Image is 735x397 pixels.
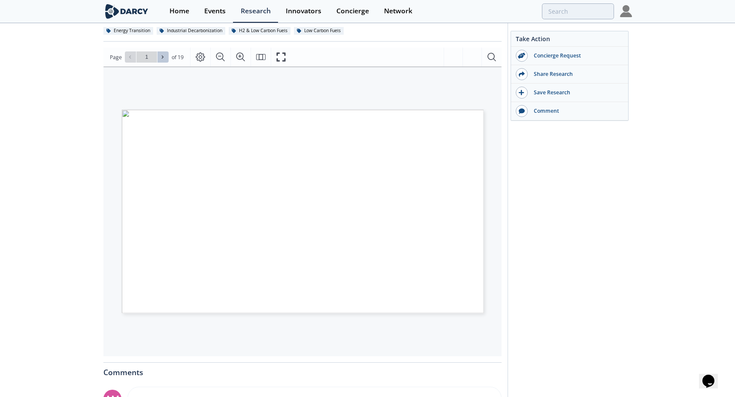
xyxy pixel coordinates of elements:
div: Research [241,8,271,15]
div: Network [384,8,412,15]
div: Low Carbon Fuels [294,27,344,35]
div: Innovators [286,8,321,15]
div: H2 & Low Carbon Fuels [229,27,291,35]
input: Advanced Search [542,3,614,19]
div: Save Research [528,89,624,96]
div: Comments [103,363,502,376]
img: logo-wide.svg [103,4,150,19]
div: Energy Transition [103,27,154,35]
div: Concierge Request [528,52,624,60]
div: Home [169,8,189,15]
div: Concierge [336,8,369,15]
img: Profile [620,5,632,17]
div: Share Research [528,70,624,78]
div: Events [204,8,226,15]
div: Take Action [511,34,628,47]
div: Comment [528,107,624,115]
iframe: chat widget [699,363,726,388]
div: Industrial Decarbonization [157,27,226,35]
